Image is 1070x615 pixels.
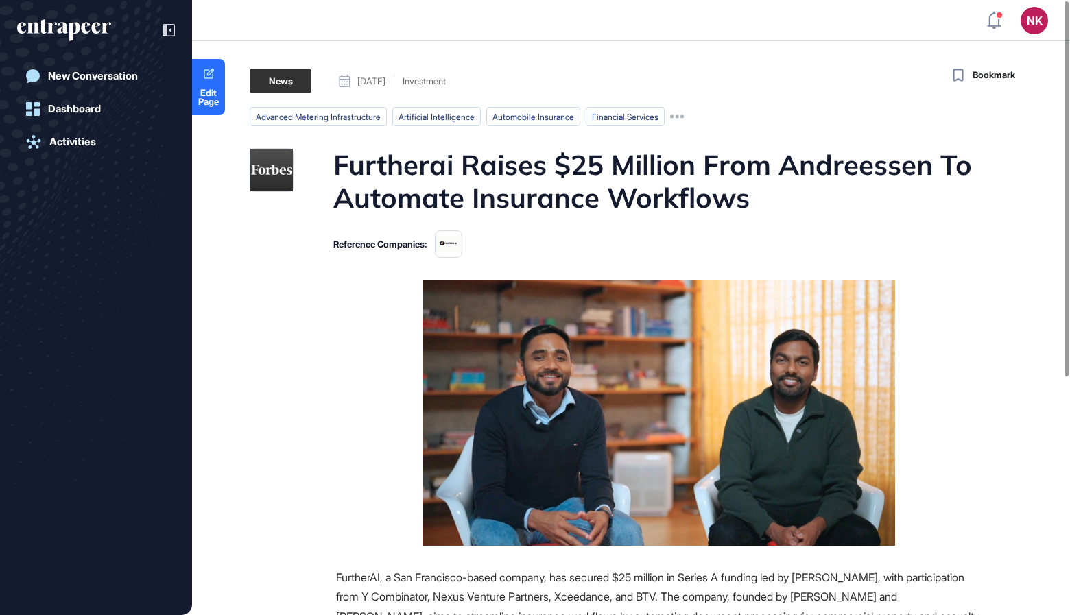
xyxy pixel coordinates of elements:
[49,136,96,148] div: Activities
[357,77,385,86] span: [DATE]
[1021,7,1048,34] button: NK
[973,69,1015,82] span: Bookmark
[192,59,225,115] a: Edit Page
[17,128,175,156] a: Activities
[17,95,175,123] a: Dashboard
[486,107,580,126] li: automobile insurance
[586,107,665,126] li: financial services
[423,280,895,546] img: Furtherai Raises $25 Million From Andreessen To Automate Insurance Workflows
[17,19,111,41] div: entrapeer-logo
[250,69,311,93] div: News
[17,62,175,90] a: New Conversation
[333,148,982,214] h1: Furtherai Raises $25 Million From Andreessen To Automate Insurance Workflows
[949,66,1015,85] button: Bookmark
[403,77,446,86] div: Investment
[48,70,138,82] div: New Conversation
[192,88,225,106] span: Edit Page
[48,103,101,115] div: Dashboard
[435,230,462,258] img: 67f37af34d40d8a1e960a0bd.png
[333,240,427,249] div: Reference Companies:
[392,107,481,126] li: artificial intelligence
[250,149,293,191] img: www.forbes.com
[250,107,387,126] li: advanced metering infrastructure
